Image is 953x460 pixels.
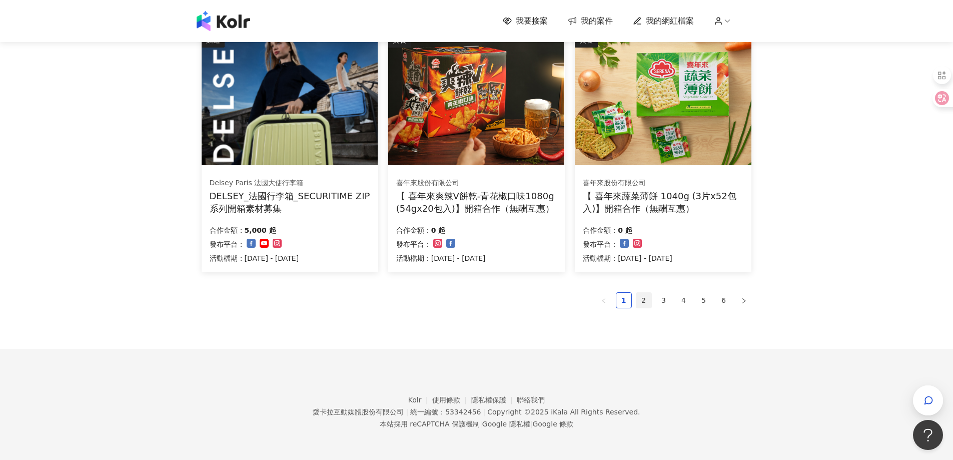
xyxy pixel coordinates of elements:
span: 我的案件 [581,16,613,27]
img: 喜年來蔬菜薄餅 1040g (3片x52包入 [575,33,751,165]
div: 統一編號：53342456 [410,408,481,416]
div: Copyright © 2025 All Rights Reserved. [487,408,640,416]
a: 6 [716,293,731,308]
p: 合作金額： [396,224,431,236]
div: 【 喜年來蔬菜薄餅 1040g (3片x52包入)】開箱合作（無酬互惠） [583,190,743,215]
span: 我要接案 [516,16,548,27]
span: 我的網紅檔案 [646,16,694,27]
div: 【 喜年來爽辣V餅乾-青花椒口味1080g (54gx20包入)】開箱合作（無酬互惠） [396,190,557,215]
p: 0 起 [431,224,446,236]
p: 發布平台： [583,238,618,250]
div: 喜年來股份有限公司 [583,178,743,188]
li: 2 [636,292,652,308]
a: 3 [656,293,671,308]
div: DELSEY_法國行李箱_SECURITIME ZIP系列開箱素材募集 [210,190,370,215]
a: 4 [676,293,691,308]
li: Next Page [736,292,752,308]
img: 喜年來爽辣V餅乾-青花椒口味1080g (54gx20包入) [388,33,564,165]
li: 4 [676,292,692,308]
div: 愛卡拉互動媒體股份有限公司 [313,408,404,416]
p: 合作金額： [210,224,245,236]
a: 1 [616,293,631,308]
a: Google 隱私權 [482,420,530,428]
img: logo [197,11,250,31]
p: 發布平台： [210,238,245,250]
a: Kolr [408,396,432,404]
a: 我的網紅檔案 [633,16,694,27]
a: Google 條款 [532,420,573,428]
span: left [601,298,607,304]
p: 發布平台： [396,238,431,250]
li: Previous Page [596,292,612,308]
a: 2 [636,293,651,308]
p: 活動檔期：[DATE] - [DATE] [396,252,486,264]
button: left [596,292,612,308]
button: right [736,292,752,308]
a: 聯絡我們 [517,396,545,404]
img: 【DELSEY】SECURITIME ZIP旅行箱 [202,33,378,165]
a: 我要接案 [503,16,548,27]
a: 5 [696,293,711,308]
span: | [483,408,485,416]
div: Delsey Paris 法國大使行李箱 [210,178,370,188]
p: 合作金額： [583,224,618,236]
li: 1 [616,292,632,308]
p: 活動檔期：[DATE] - [DATE] [210,252,299,264]
a: 使用條款 [432,396,471,404]
div: 喜年來股份有限公司 [396,178,556,188]
span: | [530,420,533,428]
p: 活動檔期：[DATE] - [DATE] [583,252,672,264]
li: 6 [716,292,732,308]
span: right [741,298,747,304]
span: | [480,420,482,428]
iframe: Help Scout Beacon - Open [913,420,943,450]
p: 5,000 起 [245,224,276,236]
p: 0 起 [618,224,632,236]
a: iKala [551,408,568,416]
li: 3 [656,292,672,308]
li: 5 [696,292,712,308]
span: 本站採用 reCAPTCHA 保護機制 [380,418,573,430]
a: 我的案件 [568,16,613,27]
span: | [406,408,408,416]
a: 隱私權保護 [471,396,517,404]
